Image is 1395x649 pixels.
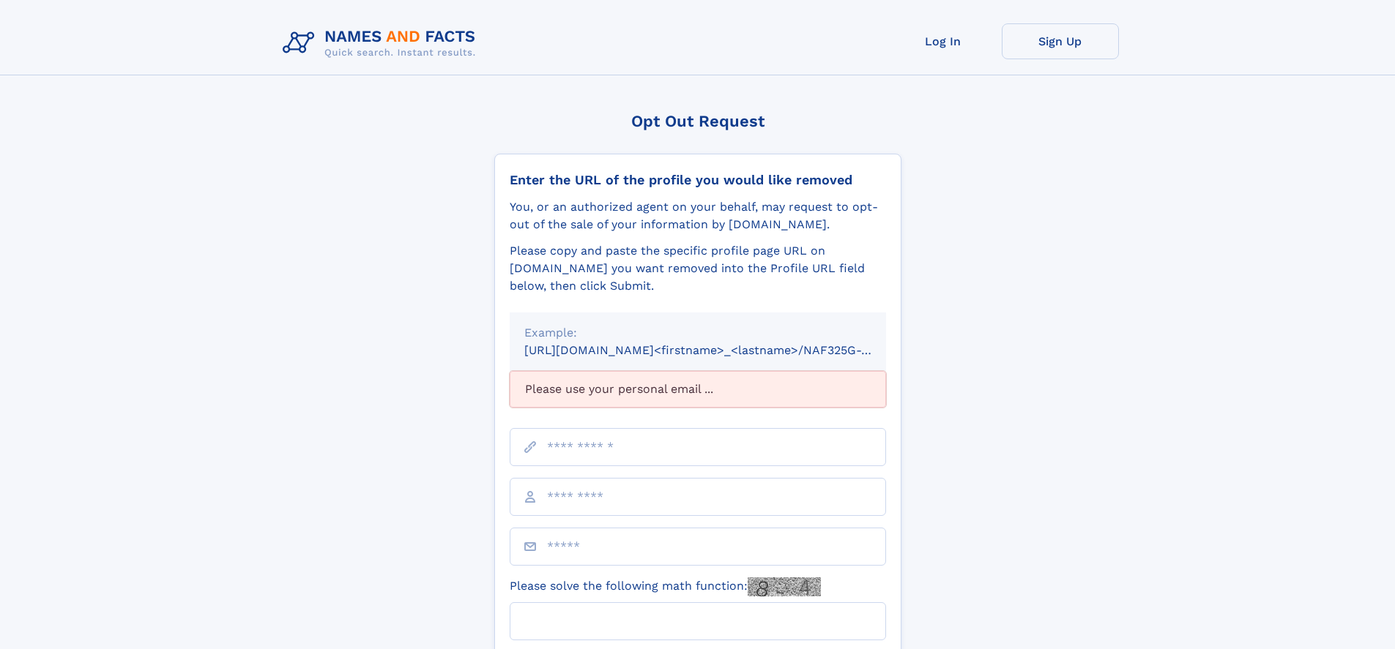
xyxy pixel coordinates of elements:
div: Please use your personal email ... [510,371,886,408]
div: Opt Out Request [494,112,901,130]
div: Enter the URL of the profile you would like removed [510,172,886,188]
div: Please copy and paste the specific profile page URL on [DOMAIN_NAME] you want removed into the Pr... [510,242,886,295]
label: Please solve the following math function: [510,577,821,596]
div: Example: [524,324,871,342]
a: Sign Up [1002,23,1119,59]
div: You, or an authorized agent on your behalf, may request to opt-out of the sale of your informatio... [510,198,886,233]
img: Logo Names and Facts [277,23,488,63]
small: [URL][DOMAIN_NAME]<firstname>_<lastname>/NAF325G-xxxxxxxx [524,343,914,357]
a: Log In [885,23,1002,59]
